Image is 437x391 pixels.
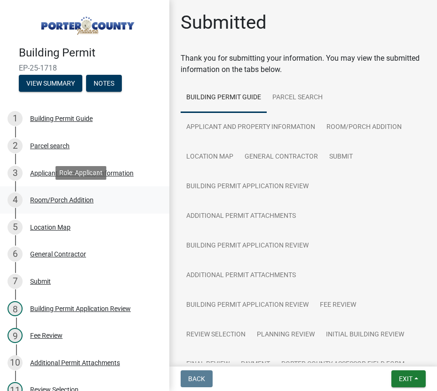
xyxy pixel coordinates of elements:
[8,247,23,262] div: 6
[19,75,82,92] button: View Summary
[8,301,23,316] div: 8
[30,115,93,122] div: Building Permit Guide
[181,172,314,202] a: Building Permit Application Review
[19,64,151,72] span: EP-25-1718
[30,143,70,149] div: Parcel search
[181,290,314,320] a: Building Permit Application Review
[8,166,23,181] div: 3
[181,142,239,172] a: Location Map
[320,320,410,350] a: Initial Building Review
[8,111,23,126] div: 1
[391,370,426,387] button: Exit
[30,278,51,285] div: Submit
[30,305,131,312] div: Building Permit Application Review
[181,370,213,387] button: Back
[276,350,410,380] a: Porter County Assessor Field Form
[8,138,23,153] div: 2
[181,350,235,380] a: Final Review
[30,197,94,203] div: Room/Porch Addition
[86,80,122,88] wm-modal-confirm: Notes
[267,83,328,113] a: Parcel search
[8,328,23,343] div: 9
[8,274,23,289] div: 7
[181,112,321,143] a: Applicant and Property Information
[56,166,106,180] div: Role: Applicant
[30,332,63,339] div: Fee Review
[251,320,320,350] a: Planning Review
[181,53,426,75] div: Thank you for submitting your information. You may view the submitted information on the tabs below.
[30,359,120,366] div: Additional Permit Attachments
[30,251,86,257] div: General Contractor
[30,170,134,176] div: Applicant and Property Information
[181,83,267,113] a: Building Permit Guide
[181,231,314,261] a: Building Permit Application Review
[181,201,302,231] a: Additional Permit Attachments
[19,46,162,60] h4: Building Permit
[8,192,23,207] div: 4
[19,10,154,36] img: Porter County, Indiana
[314,290,362,320] a: Fee Review
[86,75,122,92] button: Notes
[181,261,302,291] a: Additional Permit Attachments
[181,11,267,34] h1: Submitted
[321,112,407,143] a: Room/Porch Addition
[181,320,251,350] a: Review Selection
[235,350,276,380] a: Payment
[399,375,413,383] span: Exit
[8,355,23,370] div: 10
[8,220,23,235] div: 5
[30,224,71,231] div: Location Map
[19,80,82,88] wm-modal-confirm: Summary
[188,375,205,383] span: Back
[324,142,358,172] a: Submit
[239,142,324,172] a: General Contractor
